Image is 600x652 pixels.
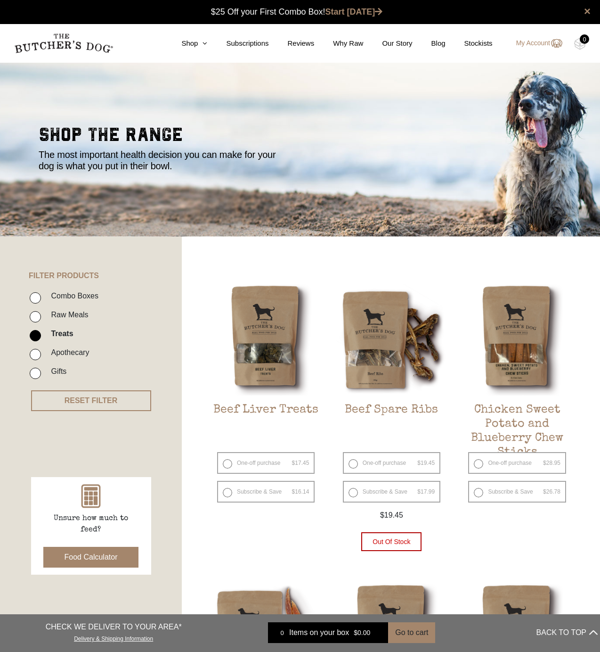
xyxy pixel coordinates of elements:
bdi: 26.78 [543,488,560,495]
span: $ [543,460,546,466]
label: Gifts [46,365,66,378]
a: Our Story [363,38,412,49]
a: Shop [162,38,207,49]
span: $ [417,488,421,495]
button: BACK TO TOP [536,621,598,644]
a: Beef Spare RibsBeef Spare Ribs [336,284,447,447]
span: $ [292,488,295,495]
a: My Account [507,38,562,49]
span: $ [292,460,295,466]
label: Subscribe & Save [343,481,440,503]
img: Chicken Sweet Potato and Blueberry Chew Sticks [461,284,573,396]
p: The most important health decision you can make for your dog is what you put in their bowl. [39,149,288,172]
a: Why Raw [314,38,363,49]
a: Chicken Sweet Potato and Blueberry Chew SticksChicken Sweet Potato and Blueberry Chew Sticks [461,284,573,447]
a: Subscriptions [207,38,268,49]
img: Beef Liver Treats [210,284,322,396]
button: Go to cart [388,622,435,643]
div: 0 [275,628,289,637]
label: Raw Meals [46,308,88,321]
a: 0 Items on your box $0.00 [268,622,388,643]
span: $ [380,511,384,519]
p: Unsure how much to feed? [44,513,138,536]
a: close [584,6,591,17]
a: Beef Liver TreatsBeef Liver Treats [210,284,322,447]
img: Beef Spare Ribs [336,284,447,396]
button: Food Calculator [43,547,139,568]
bdi: 17.45 [292,460,309,466]
bdi: 19.45 [417,460,435,466]
h2: Chicken Sweet Potato and Blueberry Chew Sticks [461,403,573,447]
bdi: 17.99 [417,488,435,495]
a: Reviews [269,38,315,49]
h2: Beef Spare Ribs [336,403,447,447]
bdi: 16.14 [292,488,309,495]
img: TBD_Cart-Empty.png [574,38,586,50]
span: $ [417,460,421,466]
h2: Beef Liver Treats [210,403,322,447]
span: 19.45 [380,511,403,519]
bdi: 0.00 [354,629,370,636]
span: $ [354,629,357,636]
button: Out of stock [361,532,422,551]
label: Combo Boxes [46,289,98,302]
button: RESET FILTER [31,390,151,411]
div: 0 [580,34,589,44]
label: Subscribe & Save [468,481,566,503]
label: One-off purchase [217,452,315,474]
label: One-off purchase [343,452,440,474]
bdi: 28.95 [543,460,560,466]
label: Subscribe & Save [217,481,315,503]
a: Delivery & Shipping Information [74,633,153,642]
span: $ [543,488,546,495]
a: Start [DATE] [325,7,383,17]
a: Stockists [446,38,493,49]
p: CHECK WE DELIVER TO YOUR AREA* [46,621,182,633]
label: Apothecary [46,346,89,359]
span: Items on your box [289,627,349,638]
label: One-off purchase [468,452,566,474]
a: Blog [413,38,446,49]
h2: shop the range [39,125,561,149]
label: Treats [46,327,73,340]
